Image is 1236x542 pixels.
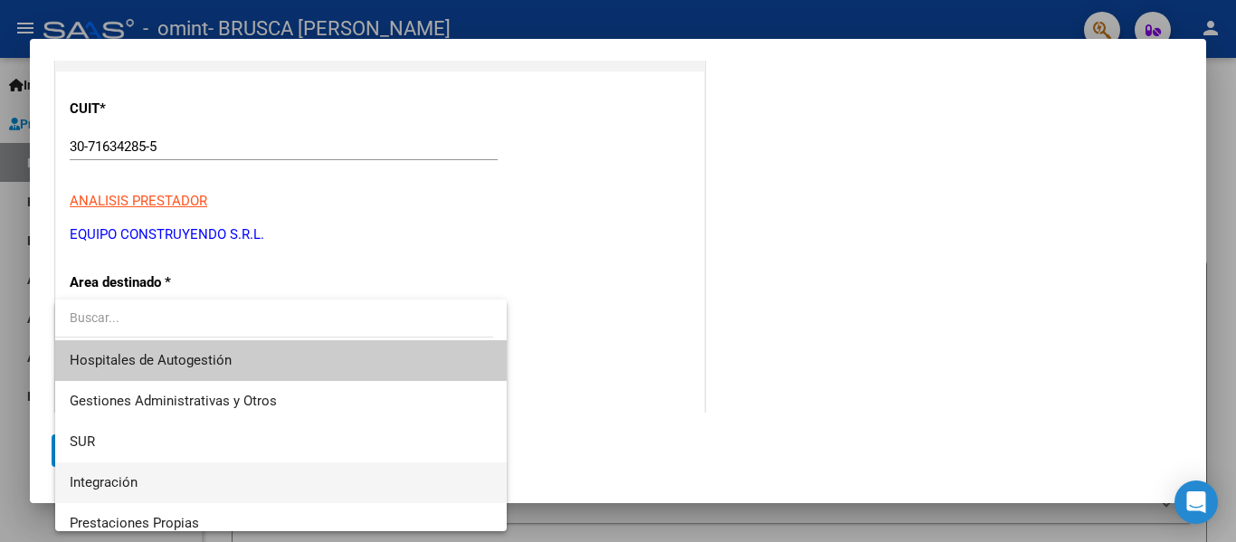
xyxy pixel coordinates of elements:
[70,515,199,531] span: Prestaciones Propias
[70,393,277,409] span: Gestiones Administrativas y Otros
[55,299,493,337] input: dropdown search
[1174,480,1218,524] div: Open Intercom Messenger
[70,352,232,368] span: Hospitales de Autogestión
[70,433,95,450] span: SUR
[70,474,138,490] span: Integración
